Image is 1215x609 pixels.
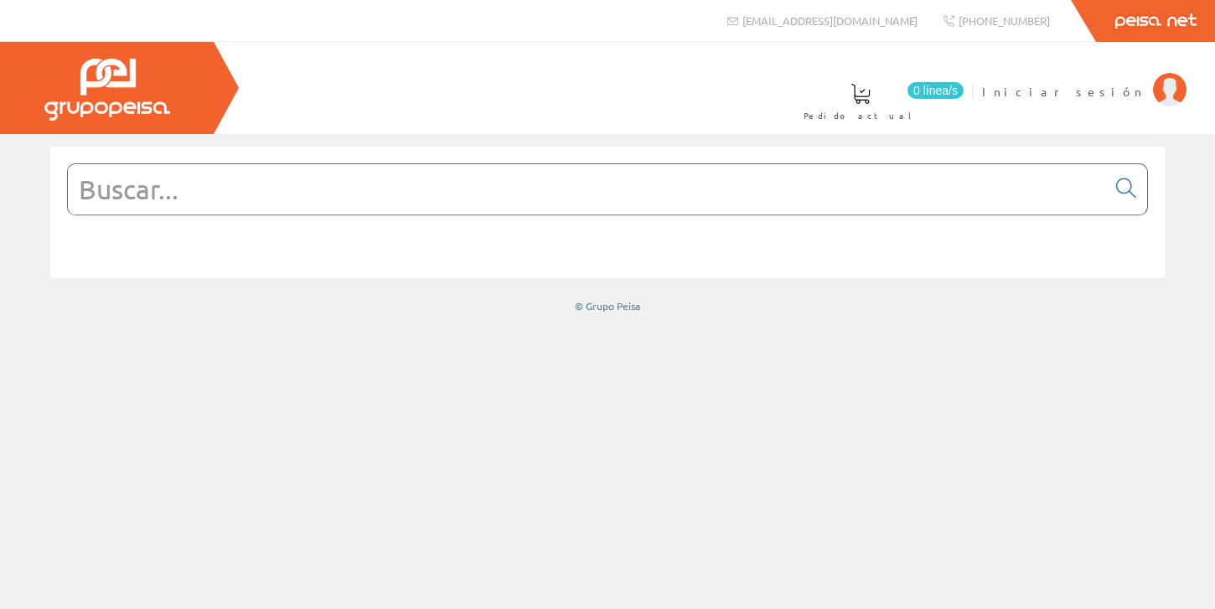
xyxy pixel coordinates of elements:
[44,59,170,121] img: Grupo Peisa
[804,107,918,124] span: Pedido actual
[50,299,1165,313] div: © Grupo Peisa
[907,82,964,99] span: 0 línea/s
[982,83,1145,100] span: Iniciar sesión
[982,70,1187,85] a: Iniciar sesión
[959,13,1050,28] span: [PHONE_NUMBER]
[68,164,1106,214] input: Buscar...
[742,13,918,28] span: [EMAIL_ADDRESS][DOMAIN_NAME]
